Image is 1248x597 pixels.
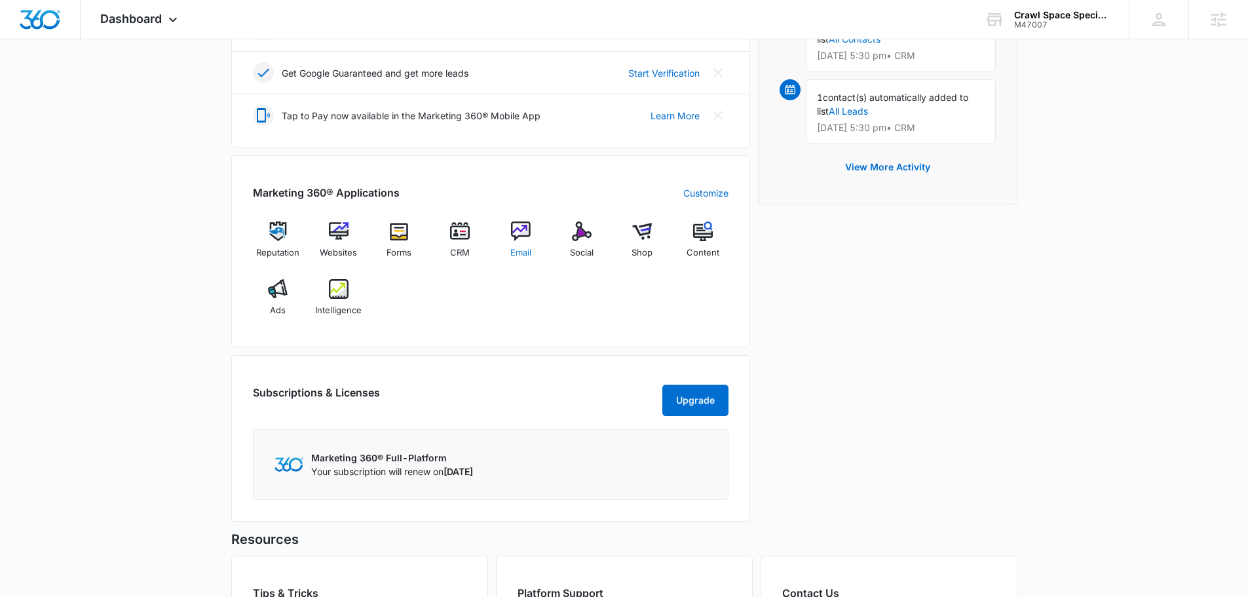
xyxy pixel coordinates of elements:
p: [DATE] 5:30 pm • CRM [817,51,985,60]
div: account id [1014,20,1110,29]
div: account name [1014,10,1110,20]
h2: Subscriptions & Licenses [253,385,380,411]
a: All Leads [829,106,868,117]
span: Reputation [256,246,299,260]
button: Close [708,62,728,83]
span: Content [687,246,719,260]
a: Ads [253,279,303,326]
button: Close [708,105,728,126]
a: Websites [313,221,364,269]
span: CRM [450,246,470,260]
a: Learn More [651,109,700,123]
span: [DATE] [444,466,473,477]
span: Intelligence [315,304,362,317]
span: Email [510,246,531,260]
span: Websites [320,246,357,260]
span: Ads [270,304,286,317]
a: Start Verification [628,66,700,80]
button: View More Activity [832,151,943,183]
a: Customize [683,186,728,200]
span: contact(s) automatically added to list [817,92,968,117]
a: Email [496,221,546,269]
span: Social [570,246,594,260]
a: Forms [374,221,425,269]
a: Reputation [253,221,303,269]
a: Social [556,221,607,269]
a: Shop [617,221,668,269]
p: Get Google Guaranteed and get more leads [282,66,468,80]
h5: Resources [231,530,1017,549]
a: Intelligence [313,279,364,326]
span: Forms [387,246,411,260]
h2: Marketing 360® Applications [253,185,400,201]
a: CRM [435,221,485,269]
span: 1 [817,92,823,103]
a: Content [678,221,728,269]
span: Dashboard [100,12,162,26]
span: Shop [632,246,652,260]
img: Marketing 360 Logo [274,457,303,471]
p: Marketing 360® Full-Platform [311,451,473,465]
p: Tap to Pay now available in the Marketing 360® Mobile App [282,109,540,123]
button: Upgrade [662,385,728,416]
p: [DATE] 5:30 pm • CRM [817,123,985,132]
p: Your subscription will renew on [311,465,473,478]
